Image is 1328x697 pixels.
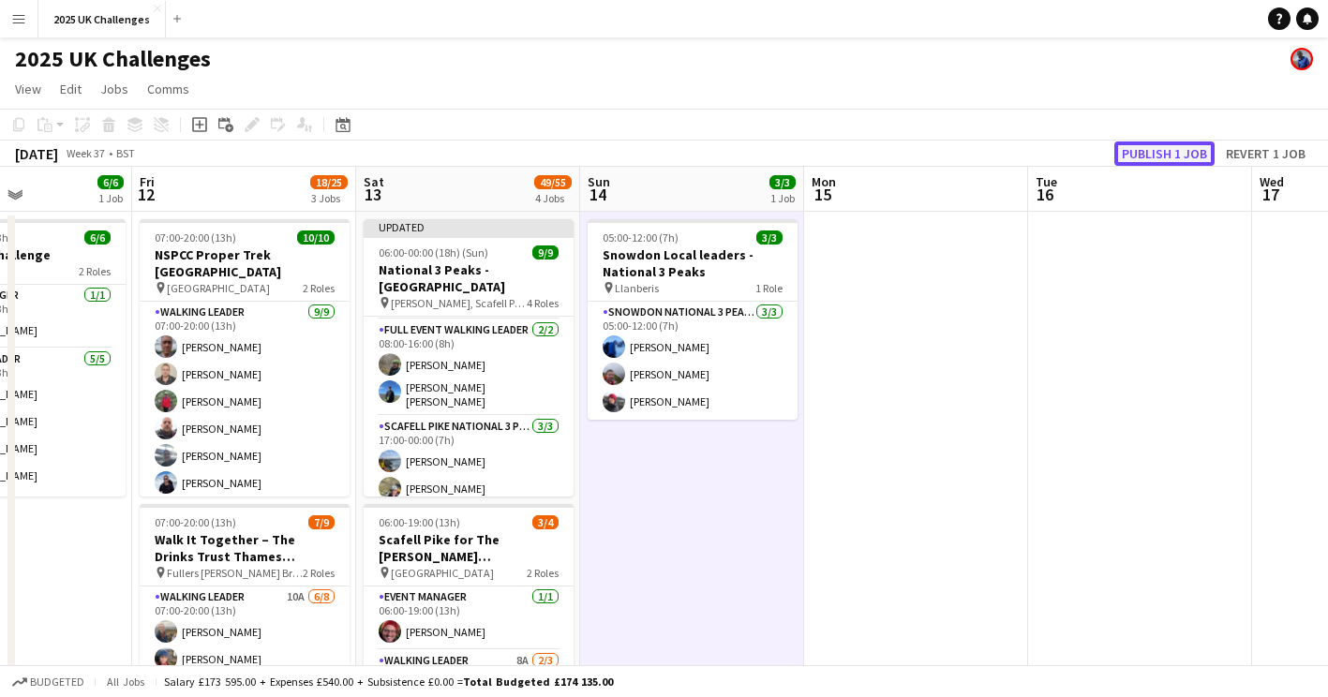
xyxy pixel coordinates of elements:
div: 3 Jobs [311,191,347,205]
a: Jobs [93,77,136,101]
span: 06:00-19:00 (13h) [379,515,460,529]
span: Sat [364,173,384,190]
div: Updated [364,219,574,234]
app-job-card: Updated06:00-00:00 (18h) (Sun)9/9National 3 Peaks - [GEOGRAPHIC_DATA] [PERSON_NAME], Scafell Pike... [364,219,574,497]
span: Comms [147,81,189,97]
span: [GEOGRAPHIC_DATA] [167,281,270,295]
span: [PERSON_NAME], Scafell Pike and Snowdon [391,296,527,310]
span: 3/3 [769,175,796,189]
span: 6/6 [84,230,111,245]
span: Edit [60,81,82,97]
span: 12 [137,184,155,205]
span: 2 Roles [79,264,111,278]
span: 15 [809,184,836,205]
span: 07:00-20:00 (13h) [155,515,236,529]
span: Budgeted [30,675,84,689]
span: [GEOGRAPHIC_DATA] [391,566,494,580]
button: 2025 UK Challenges [38,1,166,37]
span: 06:00-00:00 (18h) (Sun) [379,245,488,260]
span: Total Budgeted £174 135.00 [463,675,613,689]
span: 2 Roles [303,281,335,295]
app-user-avatar: Andy Baker [1291,48,1313,70]
button: Budgeted [9,672,87,692]
h3: National 3 Peaks - [GEOGRAPHIC_DATA] [364,261,574,295]
span: View [15,81,41,97]
div: 4 Jobs [535,191,571,205]
span: Fullers [PERSON_NAME] Brewery, [GEOGRAPHIC_DATA] [167,566,303,580]
h3: Snowdon Local leaders - National 3 Peaks [588,246,798,280]
span: 2 Roles [527,566,559,580]
div: 1 Job [98,191,123,205]
h3: NSPCC Proper Trek [GEOGRAPHIC_DATA] [140,246,350,280]
span: 3/4 [532,515,559,529]
div: BST [116,146,135,160]
app-card-role: Scafell Pike National 3 Peaks Walking Leader3/317:00-00:00 (7h)[PERSON_NAME][PERSON_NAME] [364,416,574,534]
span: 17 [1257,184,1284,205]
span: 10/10 [297,230,335,245]
a: Comms [140,77,197,101]
span: Tue [1036,173,1057,190]
div: Salary £173 595.00 + Expenses £540.00 + Subsistence £0.00 = [164,675,613,689]
span: 9/9 [532,245,559,260]
span: All jobs [103,675,148,689]
h1: 2025 UK Challenges [15,45,211,73]
app-card-role: Walking Leader9/907:00-20:00 (13h)[PERSON_NAME][PERSON_NAME][PERSON_NAME][PERSON_NAME][PERSON_NAM... [140,302,350,583]
h3: Scafell Pike for The [PERSON_NAME] [PERSON_NAME] Trust [364,531,574,565]
span: 07:00-20:00 (13h) [155,230,236,245]
span: Sun [588,173,610,190]
span: 3/3 [756,230,783,245]
span: Wed [1260,173,1284,190]
app-job-card: 05:00-12:00 (7h)3/3Snowdon Local leaders - National 3 Peaks Llanberis1 RoleSnowdon National 3 Pea... [588,219,798,420]
button: Publish 1 job [1114,141,1215,166]
button: Revert 1 job [1218,141,1313,166]
span: Jobs [100,81,128,97]
span: 13 [361,184,384,205]
app-card-role: Snowdon National 3 Peaks Walking Leader3/305:00-12:00 (7h)[PERSON_NAME][PERSON_NAME][PERSON_NAME] [588,302,798,420]
span: 1 Role [755,281,783,295]
span: 05:00-12:00 (7h) [603,230,679,245]
a: Edit [52,77,89,101]
span: 16 [1033,184,1057,205]
app-job-card: 07:00-20:00 (13h)10/10NSPCC Proper Trek [GEOGRAPHIC_DATA] [GEOGRAPHIC_DATA]2 RolesWalking Leader9... [140,219,350,497]
span: 49/55 [534,175,572,189]
app-card-role: Full Event Walking Leader2/208:00-16:00 (8h)[PERSON_NAME][PERSON_NAME] [PERSON_NAME] [364,319,574,416]
span: 14 [585,184,610,205]
span: 7/9 [308,515,335,529]
app-card-role: Event Manager1/106:00-19:00 (13h)[PERSON_NAME] [364,586,574,650]
div: [DATE] [15,144,58,163]
a: View [7,77,49,101]
span: 18/25 [310,175,348,189]
span: Fri [140,173,155,190]
div: 1 Job [770,191,795,205]
h3: Walk It Together – The Drinks Trust Thames Footpath Challenge [140,531,350,565]
span: 2 Roles [303,566,335,580]
span: Mon [812,173,836,190]
span: Llanberis [615,281,659,295]
span: Week 37 [62,146,109,160]
span: 4 Roles [527,296,559,310]
span: 6/6 [97,175,124,189]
